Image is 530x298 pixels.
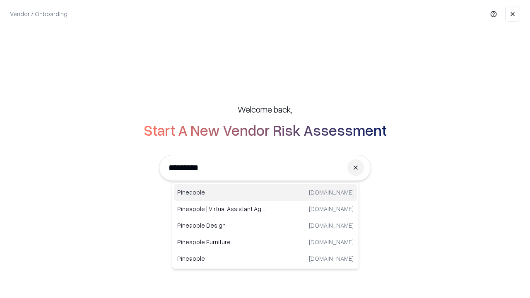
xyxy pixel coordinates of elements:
p: Pineapple Furniture [177,238,265,246]
p: [DOMAIN_NAME] [309,254,354,263]
div: Suggestions [172,182,359,269]
p: [DOMAIN_NAME] [309,221,354,230]
p: [DOMAIN_NAME] [309,188,354,197]
h5: Welcome back, [238,103,292,115]
p: Pineapple | Virtual Assistant Agency [177,204,265,213]
p: Pineapple [177,188,265,197]
p: [DOMAIN_NAME] [309,204,354,213]
h2: Start A New Vendor Risk Assessment [144,122,387,138]
p: Vendor / Onboarding [10,10,67,18]
p: Pineapple Design [177,221,265,230]
p: Pineapple [177,254,265,263]
p: [DOMAIN_NAME] [309,238,354,246]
